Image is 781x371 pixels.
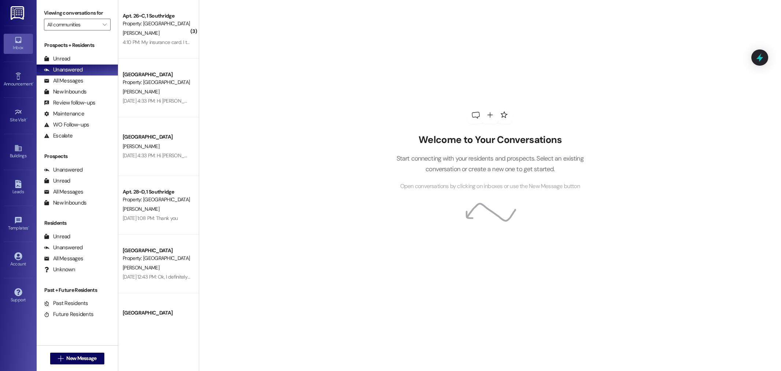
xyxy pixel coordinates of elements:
[33,80,34,85] span: •
[44,255,83,262] div: All Messages
[123,88,159,95] span: [PERSON_NAME]
[44,88,86,96] div: New Inbounds
[58,356,63,361] i: 
[123,247,190,254] div: [GEOGRAPHIC_DATA]
[44,266,75,273] div: Unknown
[4,178,33,198] a: Leads
[123,215,178,221] div: [DATE] 1:08 PM: Thank you
[44,188,83,196] div: All Messages
[4,34,33,54] a: Inbox
[44,55,70,63] div: Unread
[44,7,111,19] label: Viewing conversations for
[385,153,595,174] p: Start connecting with your residents and prospects. Select an existing conversation or create a n...
[4,250,33,270] a: Account
[44,177,70,185] div: Unread
[47,19,99,30] input: All communities
[37,286,118,294] div: Past + Future Residents
[123,78,190,86] div: Property: [GEOGRAPHIC_DATA]
[44,99,95,107] div: Review follow-ups
[28,224,29,229] span: •
[66,355,96,362] span: New Message
[44,121,89,129] div: WO Follow-ups
[44,300,88,307] div: Past Residents
[37,219,118,227] div: Residents
[123,264,159,271] span: [PERSON_NAME]
[123,196,190,203] div: Property: [GEOGRAPHIC_DATA]
[44,233,70,240] div: Unread
[44,132,72,140] div: Escalate
[385,134,595,146] h2: Welcome to Your Conversations
[44,244,83,251] div: Unanswered
[123,143,159,150] span: [PERSON_NAME]
[44,199,86,207] div: New Inbounds
[123,71,190,78] div: [GEOGRAPHIC_DATA]
[11,6,26,20] img: ResiDesk Logo
[123,319,159,326] span: [PERSON_NAME]
[103,22,107,27] i: 
[50,353,104,364] button: New Message
[44,166,83,174] div: Unanswered
[400,182,580,191] span: Open conversations by clicking on inboxes or use the New Message button
[37,153,118,160] div: Prospects
[123,206,159,212] span: [PERSON_NAME]
[44,66,83,74] div: Unanswered
[123,12,190,20] div: Apt. 26~C, 1 Southridge
[4,106,33,126] a: Site Visit •
[44,77,83,85] div: All Messages
[123,188,190,196] div: Apt. 28~D, 1 Southridge
[123,39,453,45] div: 4:10 PM: My insurance card. I tried getting mailed twice. That's okay. I just my mail would stop ...
[37,41,118,49] div: Prospects + Residents
[26,116,27,121] span: •
[44,311,93,318] div: Future Residents
[4,286,33,306] a: Support
[123,254,190,262] div: Property: [GEOGRAPHIC_DATA]
[123,133,190,141] div: [GEOGRAPHIC_DATA]
[123,20,190,27] div: Property: [GEOGRAPHIC_DATA]
[4,142,33,162] a: Buildings
[4,214,33,234] a: Templates •
[44,110,84,118] div: Maintenance
[123,273,283,280] div: [DATE] 12:43 PM: Ok, I definitely vacuumed the stairs thoroughly but that's ok
[123,30,159,36] span: [PERSON_NAME]
[123,309,190,317] div: [GEOGRAPHIC_DATA]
